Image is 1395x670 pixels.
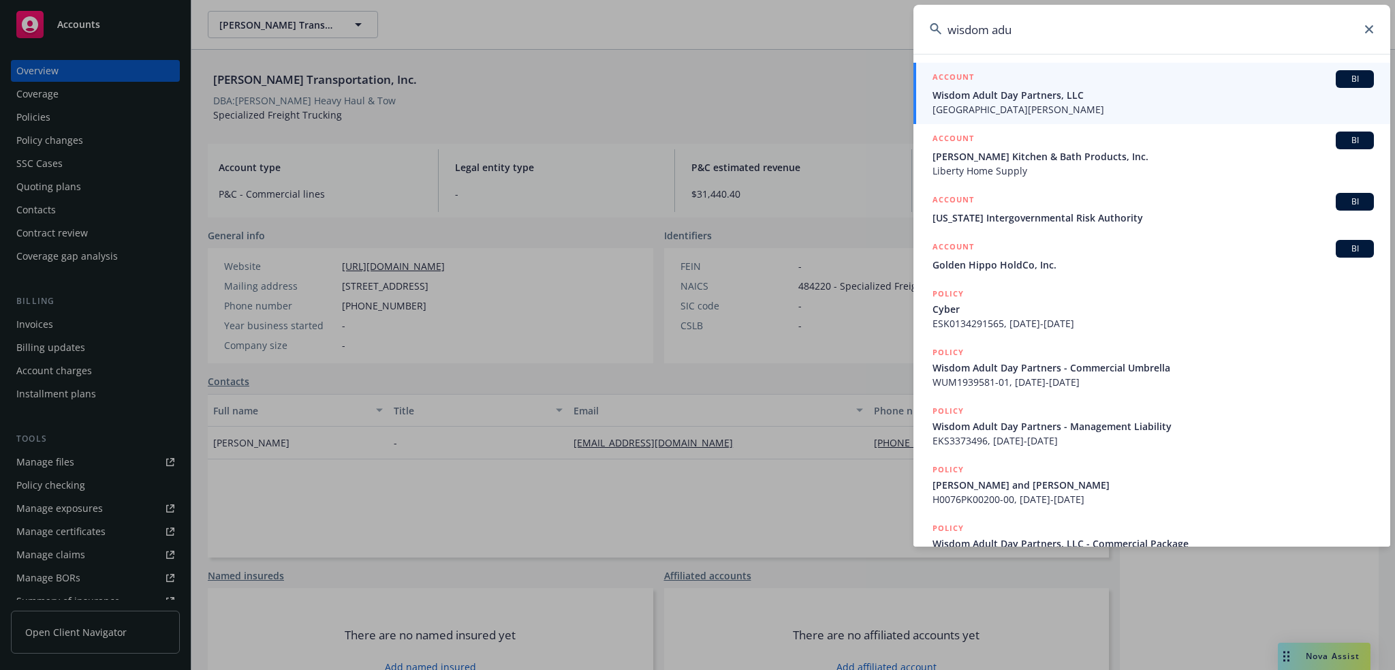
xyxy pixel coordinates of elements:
[913,455,1390,514] a: POLICY[PERSON_NAME] and [PERSON_NAME]H0076PK00200-00, [DATE]-[DATE]
[932,287,964,301] h5: POLICY
[932,361,1374,375] span: Wisdom Adult Day Partners - Commercial Umbrella
[932,149,1374,164] span: [PERSON_NAME] Kitchen & Bath Products, Inc.
[1341,73,1368,85] span: BI
[1341,196,1368,208] span: BI
[932,316,1374,331] span: ESK0134291565, [DATE]-[DATE]
[932,102,1374,117] span: [GEOGRAPHIC_DATA][PERSON_NAME]
[913,279,1390,338] a: POLICYCyberESK0134291565, [DATE]-[DATE]
[932,240,974,256] h5: ACCOUNT
[932,463,964,476] h5: POLICY
[932,258,1374,272] span: Golden Hippo HoldCo, Inc.
[913,63,1390,124] a: ACCOUNTBIWisdom Adult Day Partners, LLC[GEOGRAPHIC_DATA][PERSON_NAME]
[932,478,1374,492] span: [PERSON_NAME] and [PERSON_NAME]
[932,419,1374,433] span: Wisdom Adult Day Partners - Management Liability
[932,70,974,87] h5: ACCOUNT
[913,124,1390,185] a: ACCOUNTBI[PERSON_NAME] Kitchen & Bath Products, Inc.Liberty Home Supply
[913,514,1390,573] a: POLICYWisdom Adult Day Partners, LLC - Commercial Package
[913,5,1390,54] input: Search...
[1341,134,1368,147] span: BI
[913,338,1390,397] a: POLICYWisdom Adult Day Partners - Commercial UmbrellaWUM1939581-01, [DATE]-[DATE]
[1341,243,1368,255] span: BI
[932,164,1374,178] span: Liberty Home Supply
[913,232,1390,279] a: ACCOUNTBIGolden Hippo HoldCo, Inc.
[932,346,964,359] h5: POLICY
[932,132,974,148] h5: ACCOUNT
[932,193,974,209] h5: ACCOUNT
[932,302,1374,316] span: Cyber
[932,404,964,418] h5: POLICY
[932,211,1374,225] span: [US_STATE] Intergovernmental Risk Authority
[932,433,1374,448] span: EKS3373496, [DATE]-[DATE]
[932,88,1374,102] span: Wisdom Adult Day Partners, LLC
[913,185,1390,232] a: ACCOUNTBI[US_STATE] Intergovernmental Risk Authority
[932,536,1374,551] span: Wisdom Adult Day Partners, LLC - Commercial Package
[932,375,1374,389] span: WUM1939581-01, [DATE]-[DATE]
[913,397,1390,455] a: POLICYWisdom Adult Day Partners - Management LiabilityEKS3373496, [DATE]-[DATE]
[932,521,964,535] h5: POLICY
[932,492,1374,506] span: H0076PK00200-00, [DATE]-[DATE]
